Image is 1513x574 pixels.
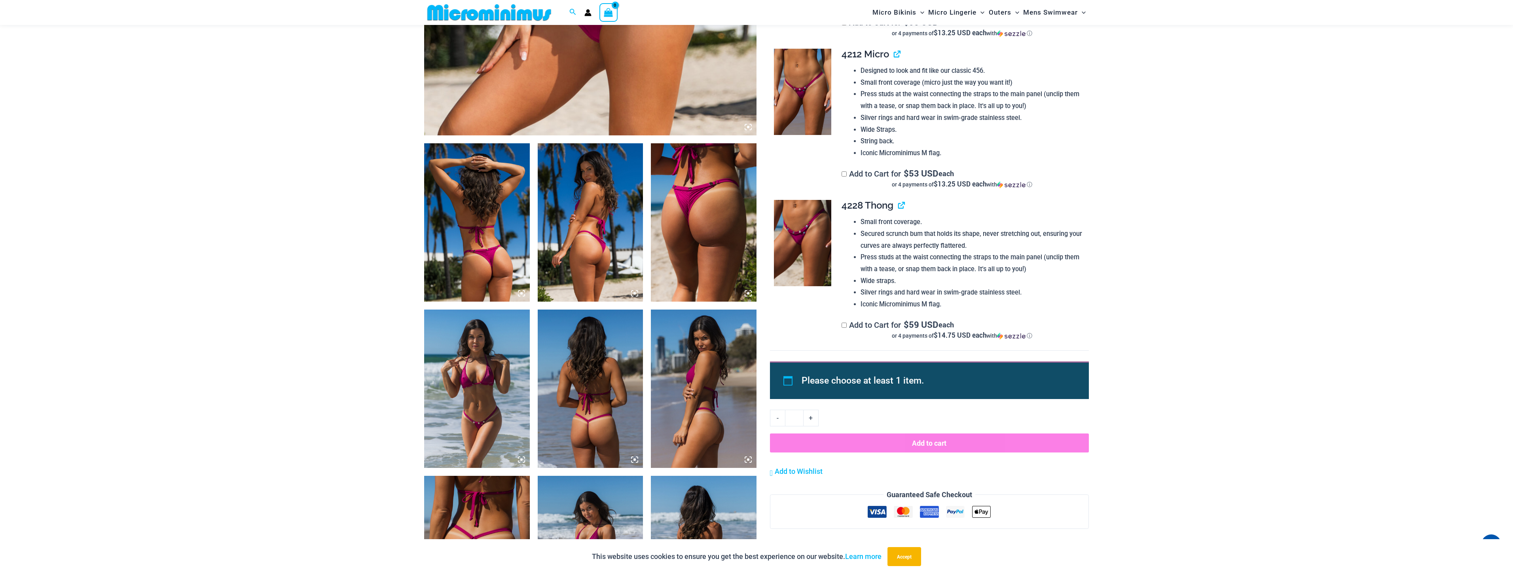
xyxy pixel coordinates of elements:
span: $ [904,319,909,330]
span: $13.25 USD each [934,28,986,37]
li: Small front coverage. [861,216,1082,228]
div: or 4 payments of$13.25 USD eachwithSezzle Click to learn more about Sezzle [842,29,1083,37]
img: Tight Rope Pink 4228 Thong [774,200,831,286]
a: Micro BikinisMenu ToggleMenu Toggle [870,2,926,23]
div: or 4 payments of with [842,181,1083,188]
img: Tight Rope Pink 319 Top 4212 Micro [424,310,530,468]
span: $14.75 USD each [934,331,986,340]
img: Tight Rope Pink 319 Top 4228 Thong [424,143,530,302]
p: This website uses cookies to ensure you get the best experience on our website. [592,551,882,563]
div: or 4 payments of with [842,332,1083,340]
img: Sezzle [997,181,1026,188]
input: Product quantity [785,410,804,426]
span: $ [904,167,909,179]
li: Press studs at the waist connecting the straps to the main panel (unclip them with a tease, or sn... [861,251,1082,275]
legend: Guaranteed Safe Checkout [884,489,975,501]
span: $13.25 USD each [934,179,986,188]
span: Micro Bikinis [872,2,916,23]
span: Outers [989,2,1011,23]
li: Iconic Microminimus M flag. [861,298,1082,310]
a: + [804,410,819,426]
button: Add to cart [770,433,1089,452]
a: Account icon link [584,9,592,16]
li: Silver rings and hard wear in swim-grade stainless steel. [861,287,1082,298]
li: Silver rings and hard wear in swim-grade stainless steel. [861,112,1082,124]
button: Accept [887,547,921,566]
span: Add to Wishlist [775,467,823,475]
span: Menu Toggle [976,2,984,23]
span: Menu Toggle [916,2,924,23]
li: Iconic Microminimus M flag. [861,147,1082,159]
a: Learn more [845,552,882,561]
li: Wide straps. [861,275,1082,287]
span: 53 USD [904,18,938,26]
span: 53 USD [904,169,938,177]
img: Tight Rope Pink 319 Top 4212 Micro [651,310,756,468]
img: Tight Rope Pink 319 Top 4228 Thong [538,143,643,302]
li: Designed to look and fit like our classic 456. [861,65,1082,77]
img: Tight Rope Pink 4228 Thong [651,143,756,302]
li: Small front coverage (micro just the way you want it!) [861,77,1082,89]
span: each [939,18,954,26]
li: Press studs at the waist connecting the straps to the main panel (unclip them with a tease, or sn... [861,88,1082,112]
img: Sezzle [997,333,1026,340]
img: Tight Rope Pink 319 Top 4212 Micro [538,310,643,468]
a: - [770,410,785,426]
span: each [939,321,954,329]
img: Tight Rope Pink 319 4212 Micro [774,49,831,135]
span: Menu Toggle [1078,2,1086,23]
img: MM SHOP LOGO FLAT [424,4,554,21]
div: or 4 payments of with [842,29,1083,37]
span: Menu Toggle [1011,2,1019,23]
div: or 4 payments of$14.75 USD eachwithSezzle Click to learn more about Sezzle [842,332,1083,340]
a: View Shopping Cart, empty [599,3,618,21]
span: 59 USD [904,321,938,329]
a: Add to Wishlist [770,466,823,477]
a: Search icon link [569,8,576,17]
li: Please choose at least 1 item. [802,372,1071,390]
a: OutersMenu ToggleMenu Toggle [987,2,1021,23]
span: 4212 Micro [842,48,889,60]
li: Secured scrunch bum that holds its shape, never stretching out, ensuring your curves are always p... [861,228,1082,251]
a: Mens SwimwearMenu ToggleMenu Toggle [1021,2,1088,23]
input: Add to Cart for$53 USD eachor 4 payments of$13.25 USD eachwithSezzle Click to learn more about Se... [842,171,847,177]
span: each [939,169,954,177]
nav: Site Navigation [869,1,1089,24]
span: Mens Swimwear [1023,2,1078,23]
a: Micro LingerieMenu ToggleMenu Toggle [926,2,986,23]
li: String back. [861,135,1082,147]
div: or 4 payments of$13.25 USD eachwithSezzle Click to learn more about Sezzle [842,181,1083,188]
label: Add to Cart for [842,320,1083,340]
input: Add to Cart for$59 USD eachor 4 payments of$14.75 USD eachwithSezzle Click to learn more about Se... [842,323,847,328]
img: Sezzle [997,30,1026,37]
label: Add to Cart for [842,169,1083,188]
span: 4228 Thong [842,200,893,211]
li: Wide Straps. [861,124,1082,136]
span: Micro Lingerie [928,2,976,23]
